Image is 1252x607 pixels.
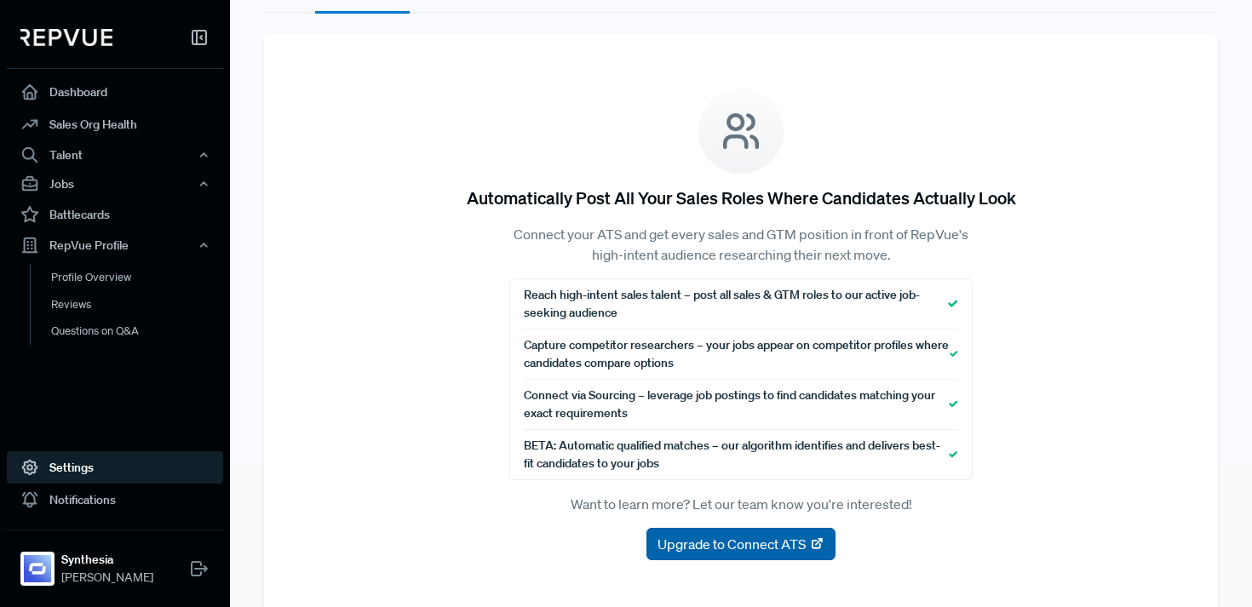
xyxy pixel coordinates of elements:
[524,286,948,322] span: Reach high-intent sales talent – post all sales & GTM roles to our active job-seeking audience
[7,108,223,140] a: Sales Org Health
[524,437,949,472] span: BETA: Automatic qualified matches – our algorithm identifies and delivers best-fit candidates to ...
[658,534,806,554] span: Upgrade to Connect ATS
[646,528,836,560] button: Upgrade to Connect ATS
[467,187,1016,208] h5: Automatically Post All Your Sales Roles Where Candidates Actually Look
[7,198,223,231] a: Battlecards
[524,336,950,372] span: Capture competitor researchers – your jobs appear on competitor profiles where candidates compare...
[7,169,223,198] button: Jobs
[7,140,223,169] button: Talent
[30,291,246,318] a: Reviews
[20,29,112,46] img: RepVue
[30,318,246,345] a: Questions on Q&A
[524,387,949,422] span: Connect via Sourcing – leverage job postings to find candidates matching your exact requirements
[7,451,223,484] a: Settings
[24,555,51,582] img: Synthesia
[30,264,246,291] a: Profile Overview
[7,76,223,108] a: Dashboard
[7,530,223,593] a: SynthesiaSynthesia[PERSON_NAME]
[7,231,223,260] button: RepVue Profile
[61,551,153,569] strong: Synthesia
[509,224,973,265] p: Connect your ATS and get every sales and GTM position in front of RepVue's high-intent audience r...
[509,494,973,514] p: Want to learn more? Let our team know you're interested!
[61,569,153,587] span: [PERSON_NAME]
[7,484,223,516] a: Notifications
